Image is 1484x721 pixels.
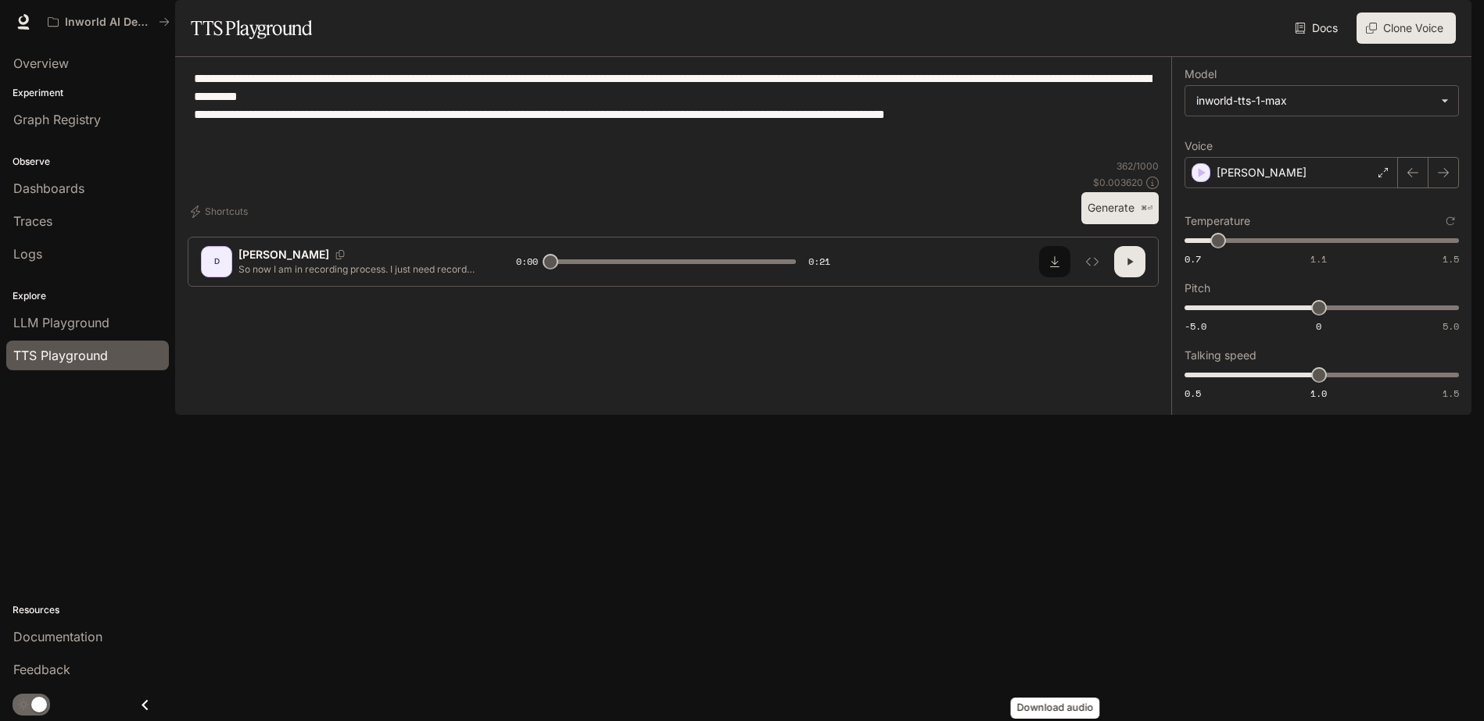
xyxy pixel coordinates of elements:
button: Copy Voice ID [329,250,351,259]
span: 1.5 [1443,387,1459,400]
p: $ 0.003620 [1093,176,1143,189]
button: All workspaces [41,6,177,37]
p: [PERSON_NAME] [238,247,329,262]
h1: TTS Playground [191,12,312,44]
span: -5.0 [1185,319,1206,333]
span: 1.5 [1443,252,1459,266]
button: Reset to default [1442,212,1459,230]
p: So now I am in recording process. I just need record once all steps, which I usually must do agai... [238,262,479,276]
button: Clone Voice [1357,12,1456,44]
span: 0.5 [1185,387,1201,400]
button: Shortcuts [188,199,254,224]
p: Inworld AI Demos [65,16,152,29]
p: Voice [1185,141,1213,152]
button: Inspect [1077,246,1108,277]
span: 0:00 [516,254,538,269]
div: Download audio [1011,698,1100,719]
p: Temperature [1185,216,1250,227]
button: Download audio [1039,246,1070,277]
button: Generate⌘⏎ [1081,192,1159,224]
div: D [204,249,229,274]
p: Pitch [1185,283,1210,294]
a: Docs [1292,12,1344,44]
span: 1.0 [1310,387,1327,400]
p: 362 / 1000 [1117,159,1159,173]
span: 0 [1316,319,1321,333]
span: 0:21 [808,254,830,269]
p: [PERSON_NAME] [1217,165,1307,180]
span: 0.7 [1185,252,1201,266]
div: inworld-tts-1-max [1196,93,1433,109]
span: 5.0 [1443,319,1459,333]
div: inworld-tts-1-max [1185,86,1458,116]
span: 1.1 [1310,252,1327,266]
p: Talking speed [1185,350,1256,361]
p: Model [1185,69,1217,80]
p: ⌘⏎ [1141,204,1152,213]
